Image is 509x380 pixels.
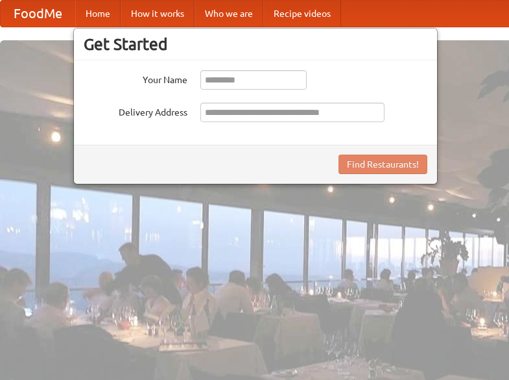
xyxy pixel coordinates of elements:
[84,34,427,54] h3: Get Started
[1,1,75,27] a: FoodMe
[121,1,195,27] a: How it works
[263,1,341,27] a: Recipe videos
[75,1,121,27] a: Home
[84,70,187,86] label: Your Name
[84,103,187,119] label: Delivery Address
[195,1,263,27] a: Who we are
[338,155,427,174] button: Find Restaurants!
